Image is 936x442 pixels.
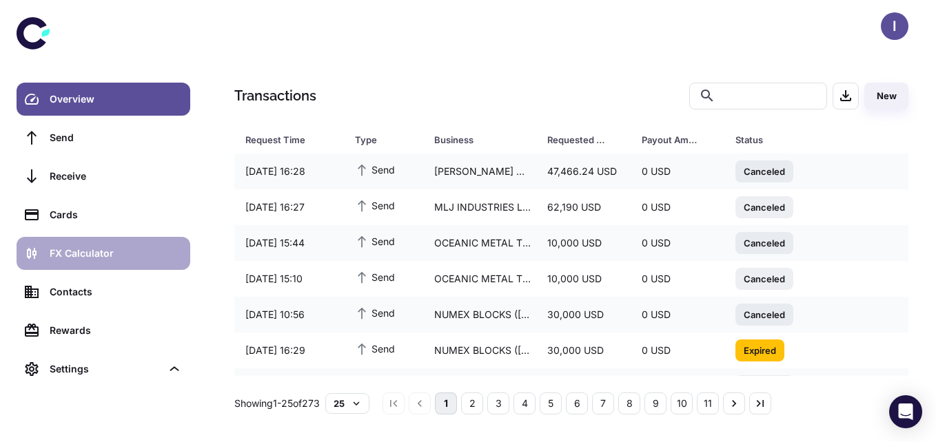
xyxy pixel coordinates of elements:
[461,392,483,414] button: Go to page 2
[536,302,631,328] div: 30,000 USD
[234,230,344,256] div: [DATE] 15:44
[723,392,745,414] button: Go to next page
[536,266,631,292] div: 10,000 USD
[631,230,725,256] div: 0 USD
[644,392,667,414] button: Go to page 9
[423,266,536,292] div: OCEANIC METAL TRADING CO.,LTD
[592,392,614,414] button: Go to page 7
[355,233,395,249] span: Send
[50,130,182,145] div: Send
[50,246,182,261] div: FX Calculator
[735,307,793,321] span: Canceled
[889,395,922,428] div: Open Intercom Messenger
[423,337,536,364] div: NUMEX BLOCKS ([GEOGRAPHIC_DATA]) PVT LTD
[234,266,344,292] div: [DATE] 15:10
[234,158,344,185] div: [DATE] 16:28
[423,302,536,328] div: NUMEX BLOCKS ([GEOGRAPHIC_DATA]) PVT LTD
[547,130,625,149] span: Requested Amount
[355,305,395,320] span: Send
[881,12,908,40] button: I
[642,130,702,149] div: Payout Amount
[566,392,588,414] button: Go to page 6
[355,269,395,284] span: Send
[618,392,640,414] button: Go to page 8
[513,392,536,414] button: Go to page 4
[245,130,338,149] span: Request Time
[735,271,793,285] span: Canceled
[17,275,190,308] a: Contacts
[735,200,793,213] span: Canceled
[435,392,457,414] button: page 1
[671,392,693,414] button: Go to page 10
[749,392,771,414] button: Go to last page
[735,130,851,149] span: Status
[355,130,418,149] span: Type
[735,235,793,249] span: Canceled
[17,237,190,270] a: FX Calculator
[50,207,182,222] div: Cards
[423,373,536,399] div: NUMEX BLOCKS ([GEOGRAPHIC_DATA]) PVT LTD
[735,343,784,357] span: Expired
[864,83,908,109] button: New
[697,392,719,414] button: Go to page 11
[735,130,833,149] div: Status
[735,164,793,178] span: Canceled
[50,169,182,184] div: Receive
[540,392,562,414] button: Go to page 5
[631,337,725,364] div: 0 USD
[536,194,631,220] div: 62,190 USD
[355,162,395,177] span: Send
[536,373,631,399] div: 30,000 USD
[355,341,395,356] span: Send
[234,85,316,106] h1: Transactions
[631,158,725,185] div: 0 USD
[631,373,725,399] div: 0 USD
[536,337,631,364] div: 30,000 USD
[423,158,536,185] div: [PERSON_NAME] DENISSION ([GEOGRAPHIC_DATA]) PRIVATE LTD
[536,230,631,256] div: 10,000 USD
[245,130,321,149] div: Request Time
[642,130,720,149] span: Payout Amount
[234,194,344,220] div: [DATE] 16:27
[631,302,725,328] div: 0 USD
[50,361,161,377] div: Settings
[17,121,190,154] a: Send
[631,194,725,220] div: 0 USD
[631,266,725,292] div: 0 USD
[536,158,631,185] div: 47,466.24 USD
[234,396,320,411] p: Showing 1-25 of 273
[380,392,773,414] nav: pagination navigation
[50,284,182,299] div: Contacts
[17,198,190,231] a: Cards
[17,83,190,116] a: Overview
[234,302,344,328] div: [DATE] 10:56
[50,92,182,107] div: Overview
[17,352,190,386] div: Settings
[547,130,607,149] div: Requested Amount
[325,393,369,414] button: 25
[423,194,536,220] div: MLJ INDUSTRIES LIMITED
[234,337,344,364] div: [DATE] 16:29
[17,314,190,347] a: Rewards
[17,160,190,193] a: Receive
[234,373,344,399] div: [DATE] 16:07
[355,198,395,213] span: Send
[423,230,536,256] div: OCEANIC METAL TRADING CO.,LTD
[355,130,400,149] div: Type
[487,392,509,414] button: Go to page 3
[50,323,182,338] div: Rewards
